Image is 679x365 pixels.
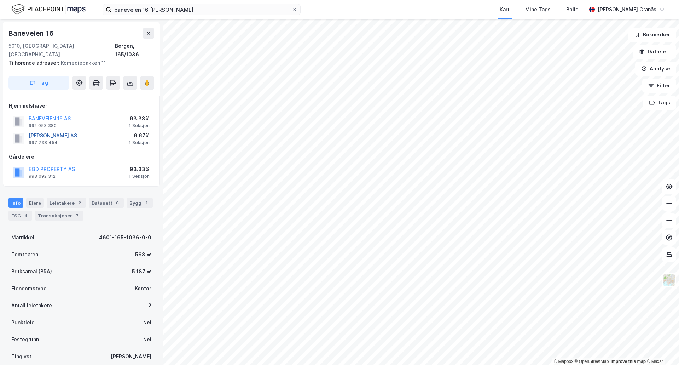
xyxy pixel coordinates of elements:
div: 5 187 ㎡ [132,267,151,276]
div: Tomteareal [11,250,40,259]
div: Nei [143,335,151,344]
div: 93.33% [129,165,150,173]
div: 997 738 454 [29,140,58,146]
div: [PERSON_NAME] Granås [598,5,656,14]
button: Tag [8,76,69,90]
a: Improve this map [611,359,646,364]
div: Baneveien 16 [8,28,55,39]
div: Punktleie [11,318,35,327]
button: Analyse [635,62,676,76]
a: Mapbox [554,359,573,364]
div: Transaksjoner [35,211,83,221]
div: Eiendomstype [11,284,47,293]
img: logo.f888ab2527a4732fd821a326f86c7f29.svg [11,3,86,16]
div: Kontor [135,284,151,293]
button: Bokmerker [628,28,676,42]
div: 6 [114,199,121,206]
div: Bruksareal (BRA) [11,267,52,276]
div: Bygg [127,198,153,208]
span: Tilhørende adresser: [8,60,61,66]
div: 1 Seksjon [129,123,150,129]
div: 1 Seksjon [129,140,150,146]
div: Kart [500,5,510,14]
div: 1 [143,199,150,206]
div: Info [8,198,23,208]
div: Antall leietakere [11,301,52,310]
iframe: Chat Widget [644,331,679,365]
div: 1 Seksjon [129,173,150,179]
div: Hjemmelshaver [9,102,154,110]
div: 993 092 312 [29,173,56,179]
div: 5010, [GEOGRAPHIC_DATA], [GEOGRAPHIC_DATA] [8,42,115,59]
div: Bolig [566,5,579,14]
div: 4601-165-1036-0-0 [99,233,151,242]
div: 2 [148,301,151,310]
div: Datasett [89,198,124,208]
button: Tags [643,96,676,110]
div: Leietakere [47,198,86,208]
div: 7 [74,212,81,219]
div: 992 053 380 [29,123,57,129]
div: Eiere [26,198,44,208]
button: Datasett [633,45,676,59]
div: [PERSON_NAME] [111,352,151,361]
div: 2 [76,199,83,206]
input: Søk på adresse, matrikkel, gårdeiere, leietakere eller personer [111,4,292,15]
div: 568 ㎡ [135,250,151,259]
div: Gårdeiere [9,153,154,161]
div: Bergen, 165/1036 [115,42,154,59]
div: Nei [143,318,151,327]
div: Komediebakken 11 [8,59,149,67]
div: ESG [8,211,32,221]
div: Festegrunn [11,335,39,344]
img: Z [662,273,676,287]
div: Tinglyst [11,352,31,361]
div: 6.67% [129,131,150,140]
a: OpenStreetMap [575,359,609,364]
div: 4 [22,212,29,219]
div: 93.33% [129,114,150,123]
button: Filter [642,79,676,93]
div: Matrikkel [11,233,34,242]
div: Mine Tags [525,5,551,14]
